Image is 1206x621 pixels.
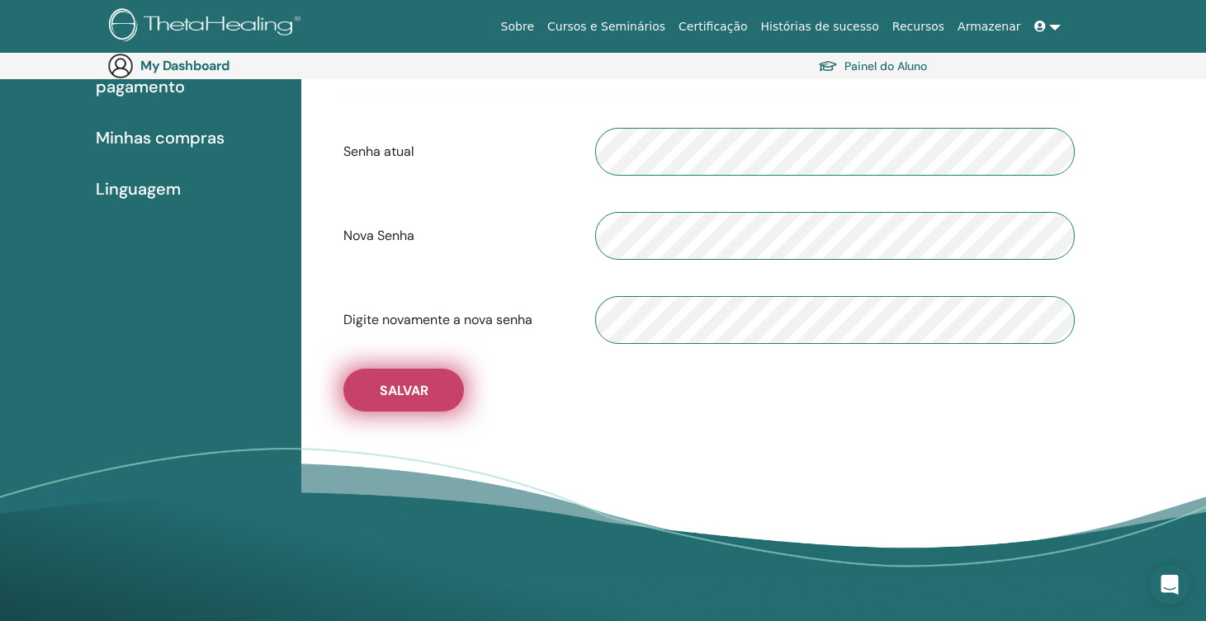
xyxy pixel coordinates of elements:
h3: My Dashboard [140,58,305,73]
a: Sobre [494,12,541,42]
span: Linguagem [96,176,181,201]
a: Histórias de sucesso [754,12,886,42]
label: Senha atual [331,136,583,167]
label: Nova Senha [331,220,583,252]
span: Salvar [380,382,428,399]
span: Minhas compras [96,125,225,150]
a: Certificação [672,12,754,42]
button: Salvar [343,369,464,412]
a: Painel do Aluno [818,54,927,78]
a: Cursos e Seminários [541,12,672,42]
a: Recursos [886,12,951,42]
img: generic-user-icon.jpg [107,53,134,79]
img: logo.png [109,8,306,45]
div: Open Intercom Messenger [1150,565,1189,605]
label: Digite novamente a nova senha [331,304,583,336]
img: graduation-cap.svg [818,59,838,73]
a: Armazenar [951,12,1027,42]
